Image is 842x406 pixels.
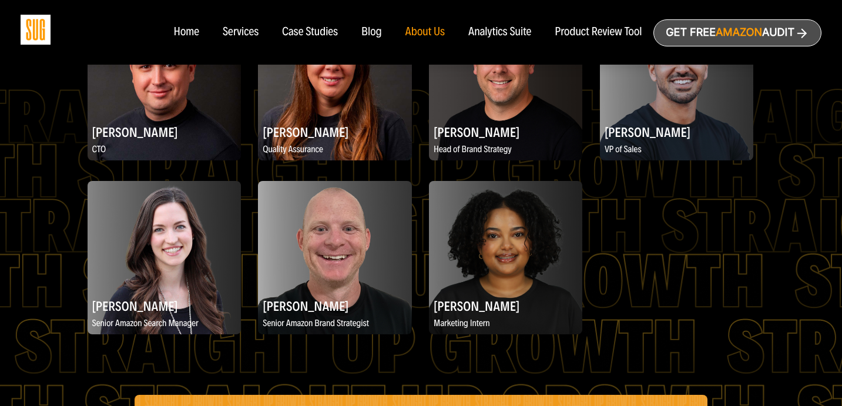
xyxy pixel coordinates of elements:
[653,19,821,46] a: Get freeAmazonAudit
[429,7,582,160] img: Steve Guillemette, Head of Brand Strategy
[21,15,51,45] img: Sug
[429,181,582,334] img: Hanna Tekle, Marketing Intern
[258,294,411,317] h2: [PERSON_NAME]
[282,26,338,39] a: Case Studies
[258,7,411,160] img: Viktoriia Komarova, Quality Assurance
[223,26,259,39] a: Services
[429,120,582,143] h2: [PERSON_NAME]
[88,120,241,143] h2: [PERSON_NAME]
[258,143,411,157] p: Quality Assurance
[600,7,753,160] img: Jeff Siddiqi, VP of Sales
[88,181,241,334] img: Rene Crandall, Senior Amazon Search Manager
[88,294,241,317] h2: [PERSON_NAME]
[258,317,411,331] p: Senior Amazon Brand Strategist
[555,26,642,39] a: Product Review Tool
[88,7,241,160] img: Konstantin Komarov, CTO
[600,143,753,157] p: VP of Sales
[429,294,582,317] h2: [PERSON_NAME]
[258,181,411,334] img: Kortney Kay, Senior Amazon Brand Strategist
[716,26,762,39] span: Amazon
[468,26,531,39] a: Analytics Suite
[429,143,582,157] p: Head of Brand Strategy
[173,26,199,39] a: Home
[429,317,582,331] p: Marketing Intern
[88,317,241,331] p: Senior Amazon Search Manager
[361,26,382,39] a: Blog
[88,143,241,157] p: CTO
[405,26,445,39] a: About Us
[600,120,753,143] h2: [PERSON_NAME]
[258,120,411,143] h2: [PERSON_NAME]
